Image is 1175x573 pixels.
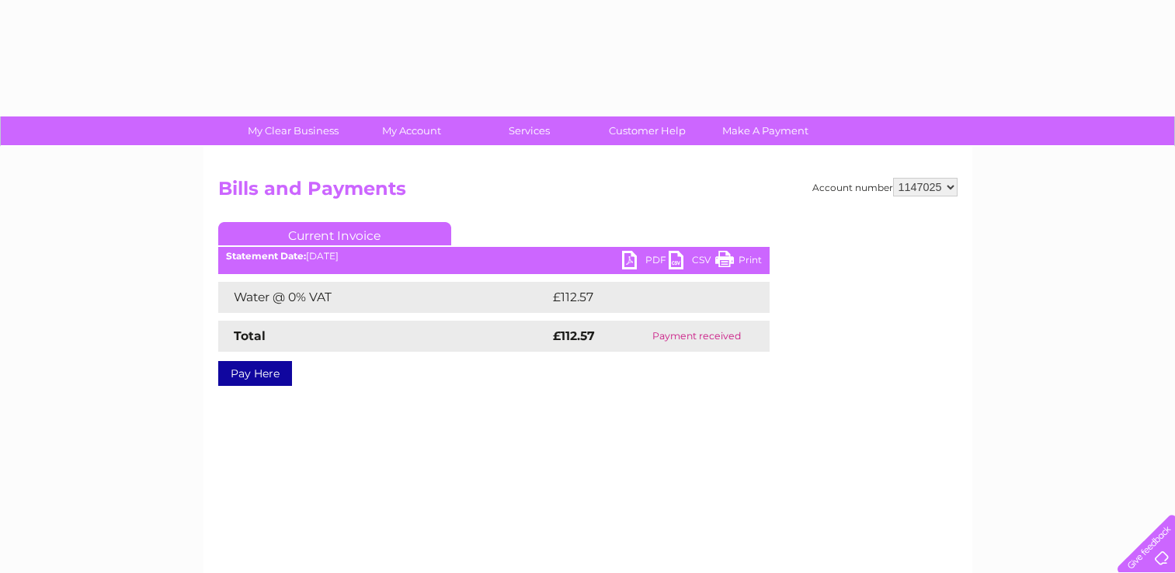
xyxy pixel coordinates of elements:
div: Account number [812,178,958,196]
strong: Total [234,328,266,343]
a: My Clear Business [229,116,357,145]
div: [DATE] [218,251,770,262]
a: PDF [622,251,669,273]
a: Customer Help [583,116,711,145]
a: Make A Payment [701,116,829,145]
strong: £112.57 [553,328,595,343]
b: Statement Date: [226,250,306,262]
td: Water @ 0% VAT [218,282,549,313]
td: Payment received [624,321,769,352]
h2: Bills and Payments [218,178,958,207]
a: CSV [669,251,715,273]
a: Print [715,251,762,273]
a: Pay Here [218,361,292,386]
a: Current Invoice [218,222,451,245]
a: My Account [347,116,475,145]
a: Services [465,116,593,145]
td: £112.57 [549,282,739,313]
